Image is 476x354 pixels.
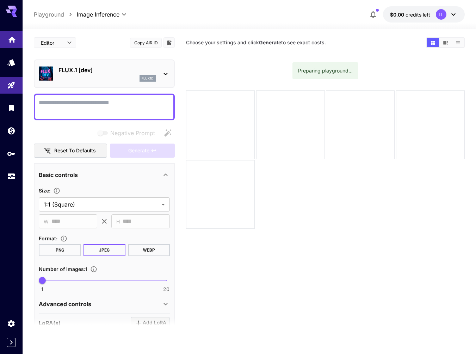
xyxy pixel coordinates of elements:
span: Negative prompts are not compatible with the selected model. [96,128,161,137]
div: Library [7,103,16,112]
div: Settings [7,319,16,328]
span: 1 [41,286,43,293]
span: Editor [41,39,63,46]
div: Wallet [7,126,16,135]
div: Models [7,58,16,67]
div: LL [436,9,446,20]
div: Home [8,33,16,42]
button: JPEG [84,244,125,256]
span: Image Inference [77,10,119,19]
button: $0.00LL [383,6,465,23]
div: Playground [7,81,16,90]
span: Negative Prompt [110,129,155,137]
div: Advanced controls [39,296,170,312]
nav: breadcrumb [34,10,77,19]
span: Format : [39,235,57,241]
a: Playground [34,10,64,19]
p: Basic controls [39,171,78,179]
span: W [44,217,49,226]
button: Expand sidebar [7,338,16,347]
div: Preparing playground... [298,64,353,77]
div: API Keys [7,149,16,158]
button: Specify how many images to generate in a single request. Each image generation will be charged se... [87,266,100,273]
button: PNG [39,244,81,256]
span: Choose your settings and click to see exact costs. [186,39,326,45]
b: Generate [259,39,281,45]
p: Advanced controls [39,300,91,308]
button: Reset to defaults [34,144,107,158]
button: Copy AIR ID [130,38,162,48]
button: Click to add LoRA [131,317,170,329]
span: H [116,217,120,226]
button: Add to library [166,38,172,47]
div: $0.00 [390,11,430,18]
button: Choose the file format for the output image. [57,235,70,242]
span: 1:1 (Square) [44,200,159,209]
p: flux1d [142,76,154,81]
div: Show media in grid viewShow media in video viewShow media in list view [426,37,465,48]
span: 20 [163,286,169,293]
span: credits left [406,12,430,18]
span: Number of images : 1 [39,266,87,272]
p: FLUX.1 [dev] [58,66,156,74]
span: Size : [39,188,50,194]
span: $0.00 [390,12,406,18]
button: Show media in list view [452,38,464,47]
button: WEBP [128,244,170,256]
div: FLUX.1 [dev]flux1d [39,63,170,84]
button: Adjust the dimensions of the generated image by specifying its width and height in pixels, or sel... [50,187,63,194]
div: Usage [7,172,16,181]
button: Show media in video view [439,38,452,47]
button: Show media in grid view [427,38,439,47]
div: Basic controls [39,166,170,183]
